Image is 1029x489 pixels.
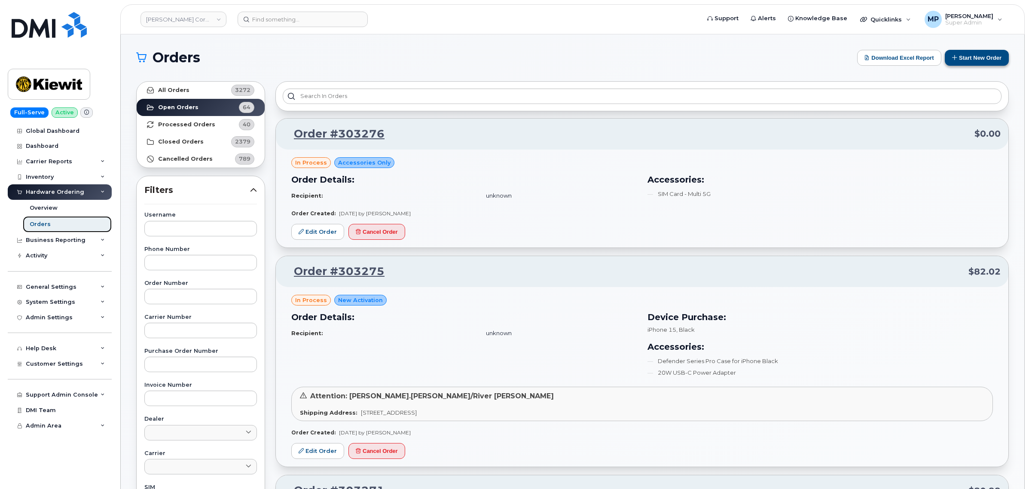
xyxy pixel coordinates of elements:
span: in process [295,159,327,167]
label: Carrier [144,451,257,456]
li: 20W USB-C Power Adapter [647,369,993,377]
span: iPhone 15 [647,326,676,333]
label: Username [144,212,257,218]
strong: Processed Orders [158,121,215,128]
label: Carrier Number [144,315,257,320]
a: Edit Order [291,224,344,240]
a: All Orders3272 [137,82,265,99]
h3: Accessories: [647,340,993,353]
button: Download Excel Report [857,50,941,66]
span: 40 [243,120,250,128]
a: Closed Orders2379 [137,133,265,150]
label: Order Number [144,281,257,286]
span: , Black [676,326,695,333]
input: Search in orders [283,89,1002,104]
span: 3272 [235,86,250,94]
span: 789 [239,155,250,163]
span: [STREET_ADDRESS] [361,409,417,416]
label: Phone Number [144,247,257,252]
strong: Order Created: [291,429,336,436]
span: Filters [144,184,250,196]
a: Edit Order [291,443,344,459]
h3: Order Details: [291,311,637,324]
strong: Recipient: [291,330,323,336]
span: Attention: [PERSON_NAME].[PERSON_NAME]/River [PERSON_NAME] [310,392,554,400]
a: Order #303276 [284,126,385,142]
span: New Activation [338,296,383,304]
li: Defender Series Pro Case for iPhone Black [647,357,993,365]
li: SIM Card - Multi 5G [647,190,993,198]
span: $0.00 [974,128,1001,140]
h3: Order Details: [291,173,637,186]
label: Invoice Number [144,382,257,388]
label: Purchase Order Number [144,348,257,354]
td: unknown [478,188,637,203]
span: [DATE] by [PERSON_NAME] [339,210,411,217]
strong: Closed Orders [158,138,204,145]
label: Dealer [144,416,257,422]
span: in process [295,296,327,304]
a: Order #303275 [284,264,385,279]
strong: Cancelled Orders [158,156,213,162]
button: Start New Order [945,50,1009,66]
span: 2379 [235,138,250,146]
iframe: Messenger Launcher [992,452,1023,483]
strong: Order Created: [291,210,336,217]
span: Orders [153,51,200,64]
span: 64 [243,103,250,111]
span: [DATE] by [PERSON_NAME] [339,429,411,436]
button: Cancel Order [348,443,405,459]
h3: Accessories: [647,173,993,186]
a: Processed Orders40 [137,116,265,133]
strong: Open Orders [158,104,198,111]
span: Accessories Only [338,159,391,167]
strong: Recipient: [291,192,323,199]
button: Cancel Order [348,224,405,240]
strong: Shipping Address: [300,409,357,416]
h3: Device Purchase: [647,311,993,324]
td: unknown [478,326,637,341]
strong: All Orders [158,87,189,94]
a: Open Orders64 [137,99,265,116]
span: $82.02 [968,266,1001,278]
a: Cancelled Orders789 [137,150,265,168]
